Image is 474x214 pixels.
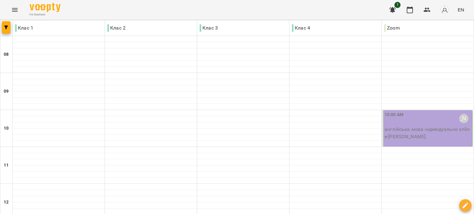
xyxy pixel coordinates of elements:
label: 10:00 AM [385,111,403,118]
h6: 10 [4,125,9,132]
button: Menu [7,2,22,17]
button: EN [455,4,467,15]
p: англійська мова індивідуально online - [PERSON_NAME] [385,126,471,140]
p: Клас 3 [200,24,218,32]
h6: 09 [4,88,9,95]
h6: 11 [4,162,9,169]
img: Voopty Logo [30,3,60,12]
p: Клас 2 [107,24,126,32]
p: Клас 1 [15,24,33,32]
span: 1 [394,2,401,8]
p: Клас 4 [292,24,310,32]
div: Гайн Анастасія [459,114,468,123]
h6: 08 [4,51,9,58]
img: avatar_s.png [440,6,449,14]
h6: 12 [4,199,9,206]
span: EN [458,6,464,13]
span: For Business [30,13,60,17]
p: Zoom [384,24,400,32]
